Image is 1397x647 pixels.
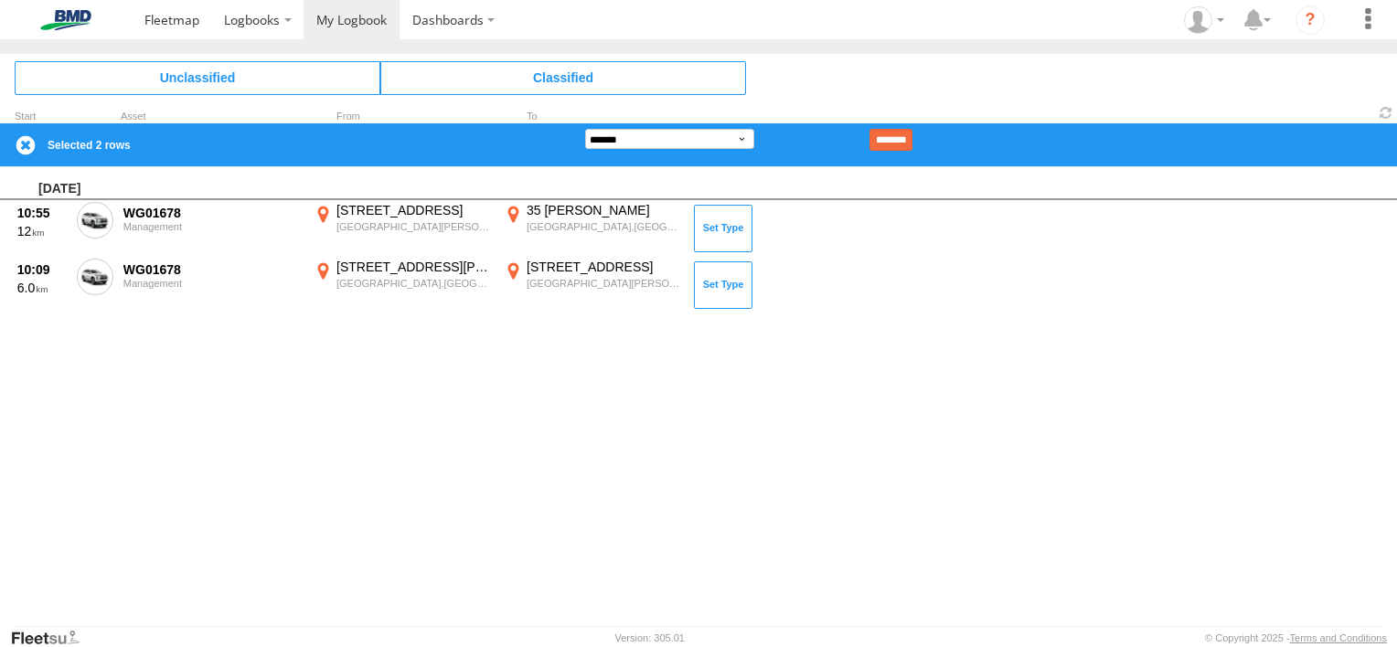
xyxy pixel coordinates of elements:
[123,205,301,221] div: WG01678
[17,280,67,296] div: 6.0
[336,277,491,290] div: [GEOGRAPHIC_DATA],[GEOGRAPHIC_DATA]
[17,205,67,221] div: 10:55
[17,261,67,278] div: 10:09
[694,261,752,309] button: Click to Set
[527,259,681,275] div: [STREET_ADDRESS]
[123,261,301,278] div: WG01678
[336,202,491,218] div: [STREET_ADDRESS]
[527,220,681,233] div: [GEOGRAPHIC_DATA],[GEOGRAPHIC_DATA]
[501,202,684,255] label: Click to View Event Location
[311,259,494,312] label: Click to View Event Location
[10,629,94,647] a: Visit our Website
[15,61,380,94] span: Click to view Unclassified Trips
[18,10,113,30] img: bmd-logo.svg
[123,221,301,232] div: Management
[1205,632,1387,643] div: © Copyright 2025 -
[527,277,681,290] div: [GEOGRAPHIC_DATA][PERSON_NAME][GEOGRAPHIC_DATA]
[501,112,684,122] div: To
[615,632,685,643] div: Version: 305.01
[501,259,684,312] label: Click to View Event Location
[694,205,752,252] button: Click to Set
[15,112,69,122] div: Click to Sort
[1375,104,1397,122] span: Refresh
[15,134,37,156] label: Clear Selection
[123,278,301,289] div: Management
[1296,5,1325,35] i: ?
[1178,6,1231,34] div: Stuart Hodgman
[17,223,67,239] div: 12
[311,202,494,255] label: Click to View Event Location
[336,259,491,275] div: [STREET_ADDRESS][PERSON_NAME]
[527,202,681,218] div: 35 [PERSON_NAME]
[1290,632,1387,643] a: Terms and Conditions
[380,61,746,94] span: Click to view Classified Trips
[336,220,491,233] div: [GEOGRAPHIC_DATA][PERSON_NAME][GEOGRAPHIC_DATA]
[311,112,494,122] div: From
[121,112,304,122] div: Asset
